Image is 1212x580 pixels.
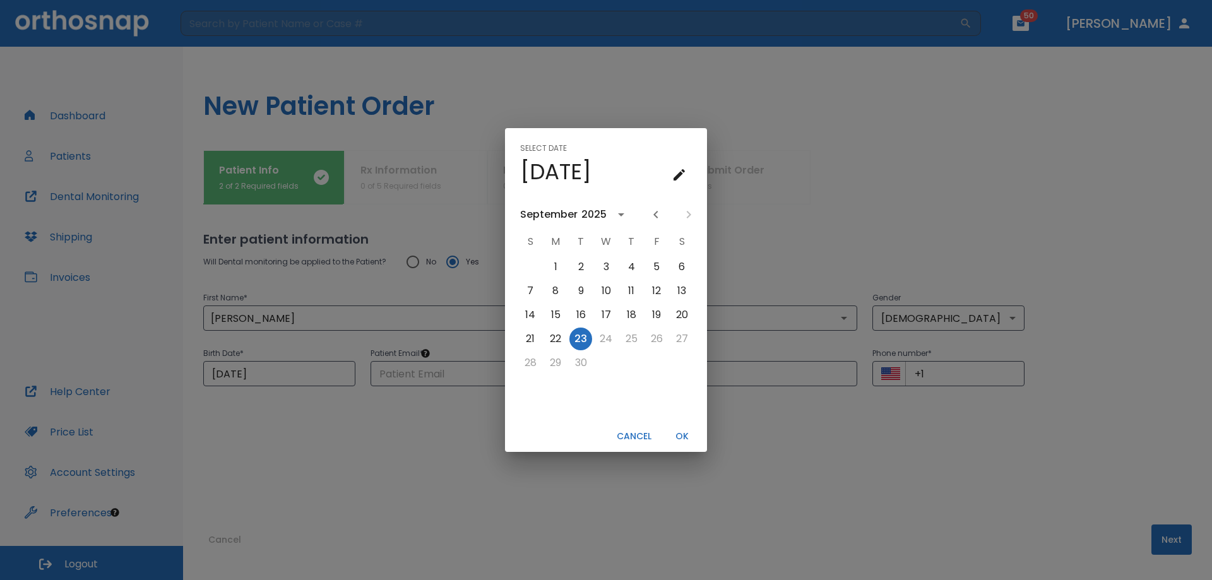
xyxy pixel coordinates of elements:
button: Sep 18, 2025 [620,304,643,326]
button: Sep 3, 2025 [595,256,617,278]
span: T [569,229,592,254]
button: calendar view is open, switch to year view [610,204,632,225]
span: F [645,229,668,254]
button: Sep 19, 2025 [645,304,668,326]
span: M [544,229,567,254]
button: Sep 22, 2025 [544,328,567,350]
button: Sep 9, 2025 [569,280,592,302]
button: Sep 2, 2025 [569,256,592,278]
button: Sep 11, 2025 [620,280,643,302]
button: Previous month [645,204,667,225]
button: Sep 23, 2025 [569,328,592,350]
button: calendar view is open, go to text input view [667,162,692,187]
button: Sep 6, 2025 [670,256,693,278]
button: OK [662,426,702,447]
button: Sep 15, 2025 [544,304,567,326]
div: 2025 [581,207,607,222]
button: Sep 10, 2025 [595,280,617,302]
button: Sep 5, 2025 [645,256,668,278]
div: September [520,207,578,222]
span: S [670,229,693,254]
button: Sep 4, 2025 [620,256,643,278]
button: Sep 8, 2025 [544,280,567,302]
button: Sep 20, 2025 [670,304,693,326]
button: Sep 1, 2025 [544,256,567,278]
button: Sep 17, 2025 [595,304,617,326]
button: Sep 16, 2025 [569,304,592,326]
h4: [DATE] [520,158,591,185]
button: Sep 21, 2025 [519,328,542,350]
span: T [620,229,643,254]
button: Sep 13, 2025 [670,280,693,302]
span: Select date [520,138,567,158]
button: Sep 7, 2025 [519,280,542,302]
button: Sep 12, 2025 [645,280,668,302]
button: Cancel [612,426,656,447]
span: S [519,229,542,254]
button: Sep 14, 2025 [519,304,542,326]
span: W [595,229,617,254]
